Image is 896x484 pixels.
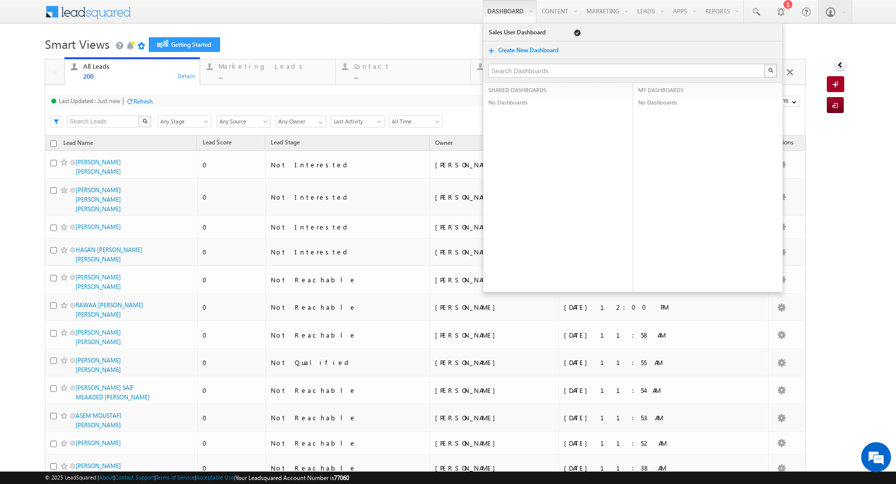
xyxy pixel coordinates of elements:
[203,193,261,202] div: 0
[76,384,150,401] a: [PERSON_NAME] SAIF MEAADED [PERSON_NAME]
[200,59,336,84] a: Marketing Leads...
[196,474,234,481] a: Acceptable Use
[76,223,121,231] a: [PERSON_NAME]
[271,386,408,395] div: Not Reachable
[331,116,385,127] a: Last Activity
[203,247,261,256] div: 0
[769,137,798,150] span: Actions
[203,331,261,340] div: 0
[271,331,408,340] div: Not Reachable
[564,358,701,367] div: [DATE] 11:55 AM
[67,116,139,127] input: Search Leads
[99,474,113,481] a: About
[203,358,261,367] div: 0
[203,223,261,232] div: 0
[76,439,121,447] a: [PERSON_NAME]
[334,474,349,482] span: 77060
[435,247,554,256] div: [PERSON_NAME]
[488,64,766,78] input: Search Dashboards
[488,86,547,95] span: SHARED DASHBOARDS
[203,464,261,473] div: 0
[50,140,57,147] input: Check all records
[135,307,181,320] em: Start Chat
[276,116,327,127] input: Type to Search
[217,117,267,126] span: Any Source
[271,247,408,256] div: Not Interested
[76,158,121,175] a: [PERSON_NAME] [PERSON_NAME]
[235,474,349,482] span: Your Leadsquared Account Number is
[271,464,408,473] div: Not Reachable
[271,223,408,232] div: Not Interested
[217,115,271,127] div: Lead Source Filter
[271,413,408,422] div: Not Reachable
[17,52,42,65] img: d_60004797649_company_0_60004797649
[271,358,408,367] div: Not Qualified
[83,62,194,70] div: All Leads
[564,464,701,473] div: [DATE] 11:38 AM
[76,301,143,318] a: RAWAA [PERSON_NAME] [PERSON_NAME]
[271,439,408,448] div: Not Reachable
[115,474,154,481] a: Contact Support
[203,303,261,312] div: 0
[203,386,261,395] div: 0
[564,413,701,422] div: [DATE] 11:53 AM
[76,357,121,373] a: [PERSON_NAME] [PERSON_NAME]
[76,186,121,213] a: [PERSON_NAME] [PERSON_NAME] [PERSON_NAME]
[276,115,326,127] div: Owner Filter
[217,116,271,127] a: Any Source
[64,57,200,85] a: All Leads200Details
[219,72,330,80] div: ...
[435,358,554,367] div: [PERSON_NAME]
[203,439,261,448] div: 0
[435,439,554,448] div: [PERSON_NAME]
[157,115,212,127] div: Lead Stage Filter
[142,119,147,123] img: Search
[157,116,212,127] a: Any Stage
[564,303,701,312] div: [DATE] 12:00 PM
[203,413,261,422] div: 0
[435,139,452,146] span: Owner
[564,331,701,340] div: [DATE] 11:58 AM
[389,117,440,126] span: All Time
[163,5,187,29] div: Minimize live chat window
[271,160,408,169] div: Not Interested
[203,138,231,146] span: Lead Score
[52,52,167,65] div: Chat with us now
[768,68,773,73] img: Search
[574,29,581,36] span: Default Dashboard
[177,71,196,80] div: Details
[76,329,121,346] a: [PERSON_NAME] [PERSON_NAME]
[59,97,120,105] div: Last Updated : Just now
[354,62,465,70] div: Contact
[435,413,554,422] div: [PERSON_NAME]
[435,303,554,312] div: [PERSON_NAME]
[354,72,465,80] div: ...
[564,386,701,395] div: [DATE] 11:54 AM
[638,86,683,95] span: MY DASHBOARDS
[203,275,261,284] div: 0
[335,59,471,84] a: Contact...
[45,36,110,52] span: Smart Views
[203,160,261,169] div: 0
[271,193,408,202] div: Not Interested
[435,160,554,169] div: [PERSON_NAME]
[638,99,677,106] span: No Dashboards
[133,98,153,105] div: Refresh
[313,116,326,126] a: Show All Items
[389,116,443,127] a: All Time
[498,45,568,55] a: Create New Dashboard
[435,193,554,202] div: [PERSON_NAME]
[488,99,528,106] span: No Dashboards
[564,439,701,448] div: [DATE] 11:52 AM
[435,275,554,284] div: [PERSON_NAME]
[158,117,208,126] span: Any Stage
[435,223,554,232] div: [PERSON_NAME]
[149,37,220,52] a: Getting Started
[76,462,125,479] a: [PERSON_NAME] [PERSON_NAME]...
[331,117,381,126] span: Last Activity
[76,246,142,263] a: HASAN [PERSON_NAME] [PERSON_NAME]
[58,137,98,150] a: Lead Name
[271,138,300,146] span: Lead Stage
[156,474,195,481] a: Terms of Service
[266,137,305,150] a: Lead Stage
